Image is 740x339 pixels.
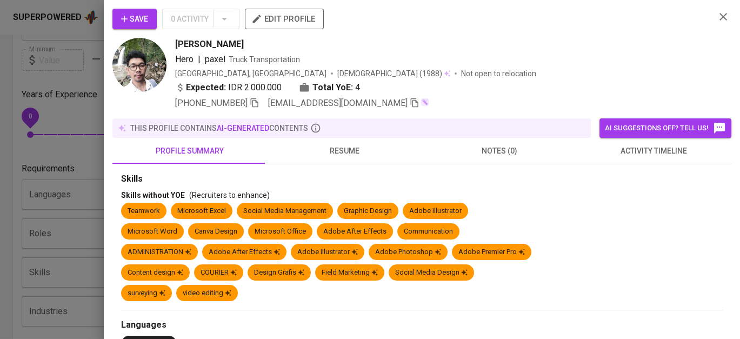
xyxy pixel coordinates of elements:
div: Adobe After Effects [209,247,280,257]
div: Adobe Illustrator [409,206,462,216]
div: Social Media Management [243,206,326,216]
div: ADMINISTRATION [128,247,191,257]
div: Adobe Premier Pro [458,247,525,257]
span: (Recruiters to enhance) [189,191,270,200]
button: Save [112,9,157,29]
span: Truck Transportation [229,55,300,64]
button: edit profile [245,9,324,29]
span: activity timeline [583,144,725,158]
span: profile summary [119,144,261,158]
span: Hero [175,54,194,64]
span: paxel [205,54,225,64]
span: [PERSON_NAME] [175,38,244,51]
div: Languages [121,319,723,331]
span: resume [274,144,415,158]
div: Design Grafis [254,268,304,278]
span: [EMAIL_ADDRESS][DOMAIN_NAME] [268,98,408,108]
div: COURIER [201,268,237,278]
img: 5076f2e47062119b4cc5226da83daea2.jpg [112,38,166,92]
div: Skills [121,173,723,185]
div: Adobe Photoshop [375,247,441,257]
a: edit profile [245,14,324,23]
span: notes (0) [429,144,570,158]
span: | [198,53,201,66]
div: Adobe Illustrator‎ [297,247,358,257]
p: Not open to relocation [461,68,536,79]
div: [GEOGRAPHIC_DATA], [GEOGRAPHIC_DATA] [175,68,326,79]
div: Social Media Design [395,268,468,278]
span: [PHONE_NUMBER] [175,98,248,108]
div: IDR 2.000.000 [175,81,282,94]
div: Adobe After Effects [323,227,386,237]
b: Expected: [186,81,226,94]
div: Content design [128,268,183,278]
span: Skills without YOE [121,191,185,200]
div: Communication [404,227,453,237]
div: Teamwork [128,206,160,216]
span: 4 [355,81,360,94]
span: Save [121,12,148,26]
button: AI suggestions off? Tell us! [599,118,731,138]
span: edit profile [254,12,315,26]
span: AI suggestions off? Tell us! [605,122,726,135]
div: video editing [183,288,231,298]
div: Field Marketing [322,268,378,278]
p: this profile contains contents [130,123,308,134]
img: magic_wand.svg [421,98,429,107]
div: Microsoft Excel [177,206,226,216]
div: Canva Design [195,227,237,237]
b: Total YoE: [312,81,353,94]
div: surveying [128,288,165,298]
span: [DEMOGRAPHIC_DATA] [337,68,419,79]
div: (1988) [337,68,450,79]
div: Graphic Design [344,206,392,216]
div: Microsoft Office [255,227,306,237]
div: Microsoft Word [128,227,177,237]
span: AI-generated [217,124,269,132]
